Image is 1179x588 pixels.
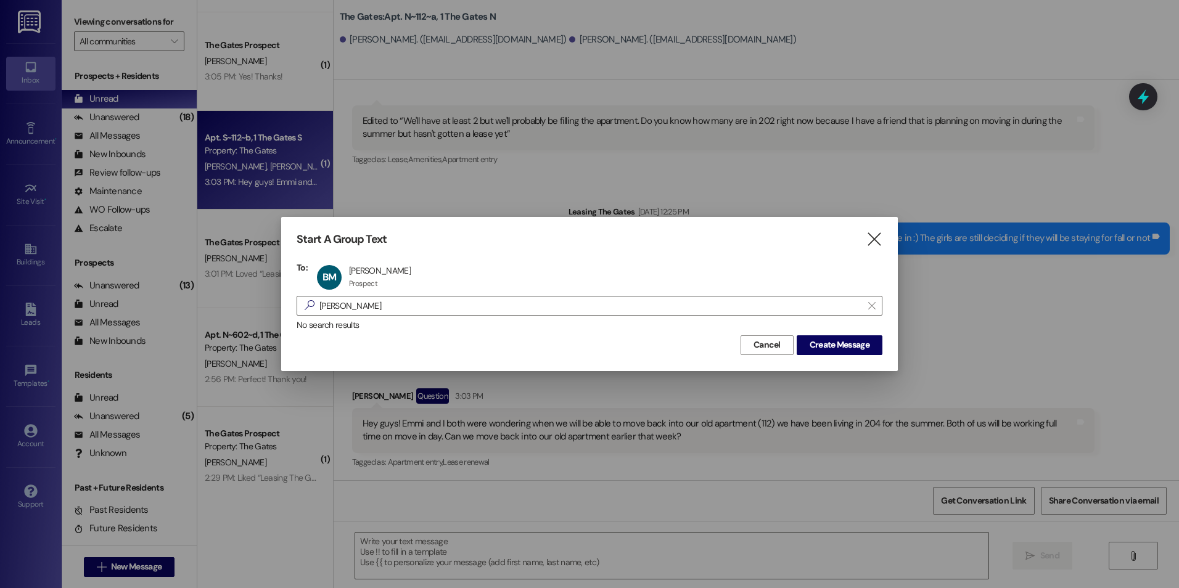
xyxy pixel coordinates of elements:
h3: Start A Group Text [297,232,387,247]
span: Create Message [810,338,869,351]
span: BM [322,271,336,284]
span: Cancel [754,338,781,351]
h3: To: [297,262,308,273]
div: Prospect [349,279,377,288]
i:  [300,299,319,312]
i:  [866,233,882,246]
button: Clear text [862,296,882,315]
div: No search results [297,319,882,332]
button: Create Message [797,335,882,355]
input: Search for any contact or apartment [319,297,862,314]
button: Cancel [741,335,794,355]
div: [PERSON_NAME] [349,265,411,276]
i:  [868,301,875,311]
